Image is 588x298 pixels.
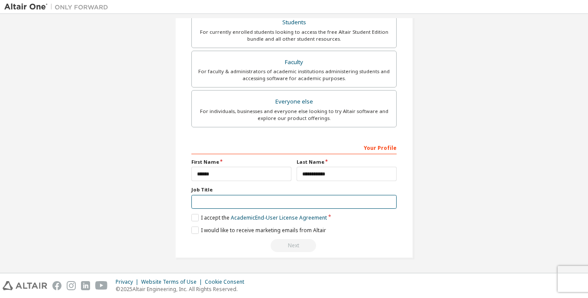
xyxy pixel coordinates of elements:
img: altair_logo.svg [3,281,47,290]
div: Cookie Consent [205,279,249,285]
div: Privacy [116,279,141,285]
label: I accept the [191,214,327,221]
div: For individuals, businesses and everyone else looking to try Altair software and explore our prod... [197,108,391,122]
label: Last Name [297,159,397,165]
img: instagram.svg [67,281,76,290]
img: facebook.svg [52,281,61,290]
div: For faculty & administrators of academic institutions administering students and accessing softwa... [197,68,391,82]
a: Academic End-User License Agreement [231,214,327,221]
label: Job Title [191,186,397,193]
p: © 2025 Altair Engineering, Inc. All Rights Reserved. [116,285,249,293]
img: Altair One [4,3,113,11]
div: Read and acccept EULA to continue [191,239,397,252]
img: youtube.svg [95,281,108,290]
div: Students [197,16,391,29]
div: Your Profile [191,140,397,154]
div: Faculty [197,56,391,68]
img: linkedin.svg [81,281,90,290]
div: For currently enrolled students looking to access the free Altair Student Edition bundle and all ... [197,29,391,42]
div: Everyone else [197,96,391,108]
div: Website Terms of Use [141,279,205,285]
label: First Name [191,159,291,165]
label: I would like to receive marketing emails from Altair [191,227,326,234]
